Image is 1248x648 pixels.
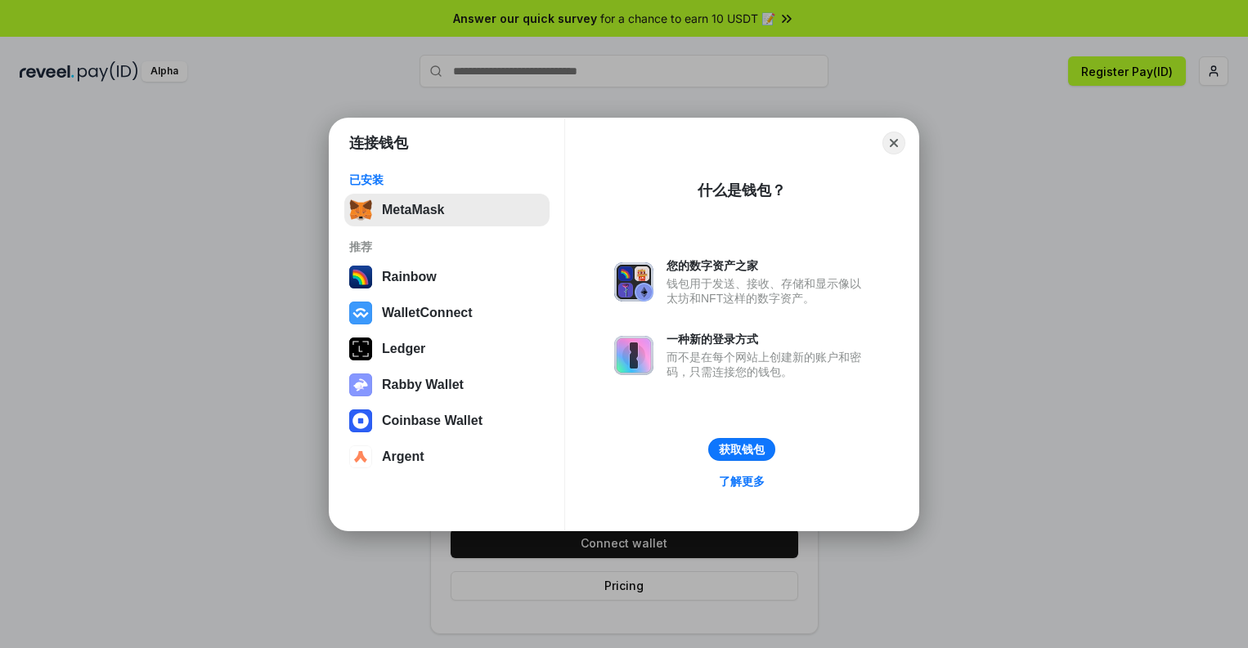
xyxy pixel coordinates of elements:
div: 而不是在每个网站上创建新的账户和密码，只需连接您的钱包。 [667,350,869,379]
img: svg+xml,%3Csvg%20width%3D%2228%22%20height%3D%2228%22%20viewBox%3D%220%200%2028%2028%22%20fill%3D... [349,409,372,432]
h1: 连接钱包 [349,133,408,153]
div: Rabby Wallet [382,378,464,392]
button: Rabby Wallet [344,369,550,401]
div: 什么是钱包？ [698,181,786,200]
img: svg+xml,%3Csvg%20width%3D%2228%22%20height%3D%2228%22%20viewBox%3D%220%200%2028%2028%22%20fill%3D... [349,302,372,324]
div: Coinbase Wallet [382,413,483,428]
div: WalletConnect [382,306,473,320]
button: Coinbase Wallet [344,404,550,437]
button: Argent [344,440,550,473]
button: 获取钱包 [708,438,775,461]
img: svg+xml,%3Csvg%20xmlns%3D%22http%3A%2F%2Fwww.w3.org%2F2000%2Fsvg%22%20fill%3D%22none%22%20viewBox... [349,373,372,396]
div: Ledger [382,342,425,356]
div: 已安装 [349,172,545,187]
button: WalletConnect [344,297,550,329]
div: 推荐 [349,239,545,254]
div: Argent [382,449,424,464]
div: Rainbow [382,270,437,284]
a: 了解更多 [709,471,774,492]
button: Rainbow [344,261,550,293]
button: MetaMask [344,194,550,226]
div: 获取钱包 [719,442,765,457]
img: svg+xml,%3Csvg%20fill%3D%22none%22%20height%3D%2233%22%20viewBox%3D%220%200%2035%2033%22%20width%... [349,199,372,221]
img: svg+xml,%3Csvg%20width%3D%22120%22%20height%3D%22120%22%20viewBox%3D%220%200%20120%20120%22%20fil... [349,266,372,288]
button: Close [882,132,905,154]
img: svg+xml,%3Csvg%20xmlns%3D%22http%3A%2F%2Fwww.w3.org%2F2000%2Fsvg%22%20fill%3D%22none%22%20viewBox... [614,262,653,302]
div: 钱包用于发送、接收、存储和显示像以太坊和NFT这样的数字资产。 [667,276,869,306]
div: 一种新的登录方式 [667,332,869,346]
img: svg+xml,%3Csvg%20width%3D%2228%22%20height%3D%2228%22%20viewBox%3D%220%200%2028%2028%22%20fill%3D... [349,445,372,468]
div: MetaMask [382,203,444,217]
img: svg+xml,%3Csvg%20xmlns%3D%22http%3A%2F%2Fwww.w3.org%2F2000%2Fsvg%22%20fill%3D%22none%22%20viewBox... [614,336,653,375]
div: 您的数字资产之家 [667,258,869,273]
img: svg+xml,%3Csvg%20xmlns%3D%22http%3A%2F%2Fwww.w3.org%2F2000%2Fsvg%22%20width%3D%2228%22%20height%3... [349,337,372,360]
button: Ledger [344,333,550,365]
div: 了解更多 [719,474,765,489]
